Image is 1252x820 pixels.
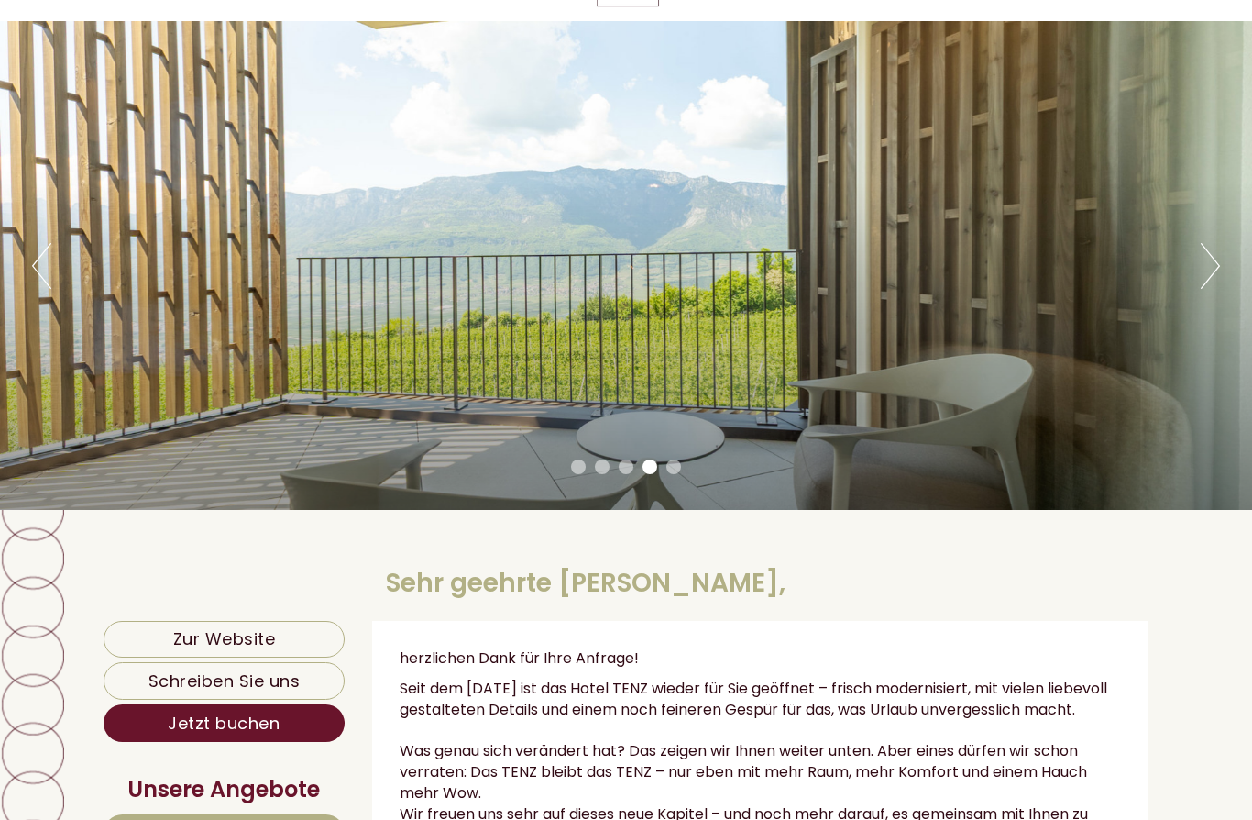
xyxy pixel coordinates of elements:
[27,93,318,105] small: 17:56
[32,243,51,289] button: Previous
[14,53,327,109] div: Guten Tag, wie können wir Ihnen helfen?
[104,621,345,658] a: Zur Website
[104,704,345,742] a: Jetzt buchen
[325,14,398,44] div: [DATE]
[1201,243,1220,289] button: Next
[386,570,785,598] h1: Sehr geehrte [PERSON_NAME],
[27,57,318,72] div: Hotel Tenz
[104,662,345,700] a: Schreiben Sie uns
[104,774,345,805] div: Unsere Angebote
[601,478,722,515] button: Senden
[400,648,1122,670] p: herzlichen Dank für Ihre Anfrage!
